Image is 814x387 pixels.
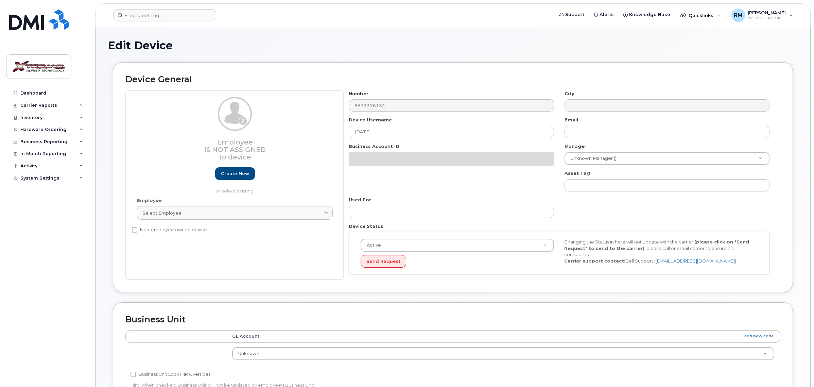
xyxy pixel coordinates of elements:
a: Create new [215,167,255,180]
strong: Carrier support contact: [564,258,625,264]
a: Unknown Manager () [565,152,769,165]
a: Select employee [137,206,333,220]
h1: Edit Device [108,39,798,51]
label: Device Status [349,223,383,230]
strong: (please click on "Send Request" to send to the carrier) [564,239,749,251]
input: Non-employee owned device [132,227,137,233]
label: Employee [137,197,162,204]
input: Business Unit Lock (HR Override) [131,372,136,377]
h2: Device General [125,75,780,84]
a: [EMAIL_ADDRESS][DOMAIN_NAME] [656,258,735,264]
span: Unknown [238,351,259,356]
span: Is not assigned [204,146,266,154]
label: Email [565,117,578,123]
span: Select employee [143,210,181,216]
span: Unknown Manager () [567,155,617,162]
a: add new code [744,333,774,339]
label: Business Unit Lock (HR Override) [131,370,210,378]
label: Asset Tag [565,170,590,176]
label: City [565,90,574,97]
p: or select existing [137,188,333,194]
a: Active [361,239,554,251]
label: Manager [565,143,586,150]
div: Changing the Status in here will not update with the carrier, , please call or email carrier to e... [559,239,763,264]
span: to device [219,153,251,161]
button: Send Request [361,255,406,268]
label: Non-employee owned device [132,226,207,234]
th: GL Account [226,330,780,342]
h2: Business Unit [125,315,780,324]
a: Unknown [232,348,774,360]
span: Active [363,242,381,248]
label: Number [349,90,368,97]
label: Business Account ID [349,143,399,150]
label: Device Username [349,117,392,123]
h3: Employee [137,138,333,161]
label: Used For [349,197,371,203]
